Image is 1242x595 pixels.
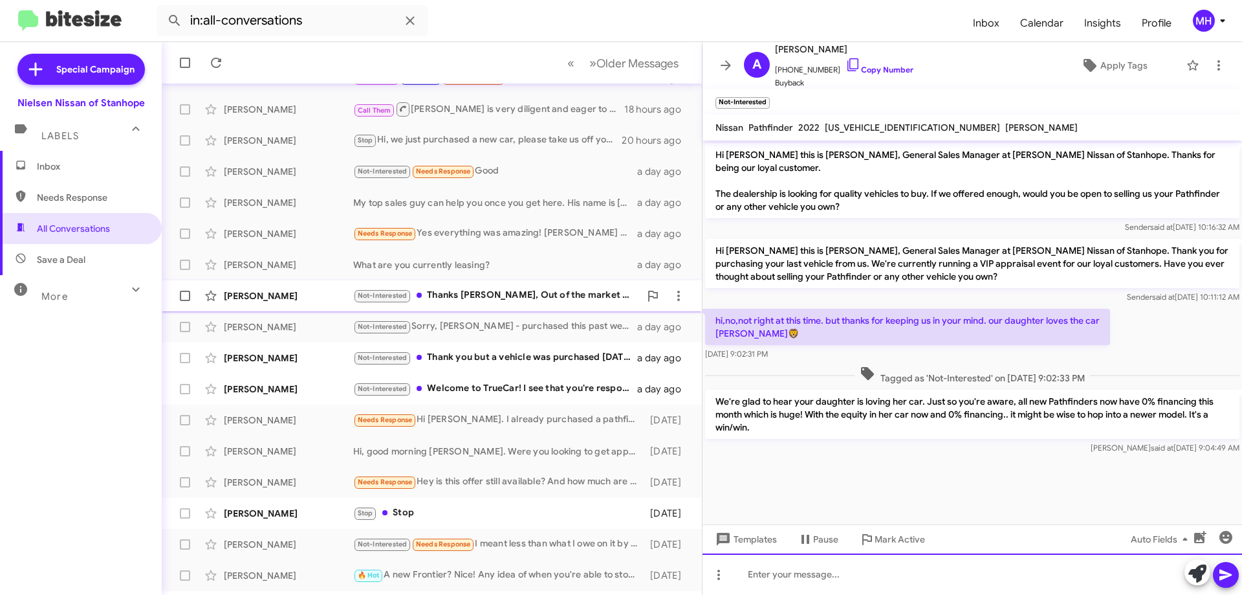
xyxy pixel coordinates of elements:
[637,196,692,209] div: a day ago
[849,528,935,551] button: Mark Active
[358,106,391,115] span: Call Them
[224,165,353,178] div: [PERSON_NAME]
[157,5,428,36] input: Search
[37,222,110,235] span: All Conversations
[787,528,849,551] button: Pause
[637,320,692,333] div: a day ago
[855,366,1090,385] span: Tagged as 'Not-Interested' on [DATE] 9:02:33 PM
[224,569,353,582] div: [PERSON_NAME]
[644,414,692,427] div: [DATE]
[224,258,353,271] div: [PERSON_NAME]
[353,164,637,179] div: Good
[798,122,820,133] span: 2022
[705,349,768,359] span: [DATE] 9:02:31 PM
[705,390,1239,439] p: We're glad to hear your daughter is loving her car. Just so you're aware, all new Pathfinders now...
[358,167,408,175] span: Not-Interested
[353,568,644,583] div: A new Frontier? Nice! Any idea of when you're able to stop in and see a few I have here? Go over ...
[37,191,147,204] span: Needs Response
[41,130,79,142] span: Labels
[353,226,637,241] div: Yes everything was amazing! [PERSON_NAME] did an awesome job making sure everything went smooth a...
[224,320,353,333] div: [PERSON_NAME]
[589,55,596,71] span: »
[644,569,692,582] div: [DATE]
[37,160,147,173] span: Inbox
[353,412,644,427] div: Hi [PERSON_NAME]. I already purchased a pathfinder [DATE]. Is this related to that purchase?
[775,57,913,76] span: [PHONE_NUMBER]
[1120,528,1203,551] button: Auto Fields
[37,253,85,266] span: Save a Deal
[1010,5,1074,42] a: Calendar
[825,122,1000,133] span: [US_VEHICLE_IDENTIFICATION_NUMBER]
[813,528,838,551] span: Pause
[17,54,145,85] a: Special Campaign
[358,385,408,393] span: Not-Interested
[1100,54,1148,77] span: Apply Tags
[353,506,644,521] div: Stop
[358,416,413,424] span: Needs Response
[713,528,777,551] span: Templates
[715,122,743,133] span: Nissan
[224,134,353,147] div: [PERSON_NAME]
[705,239,1239,288] p: Hi [PERSON_NAME] this is [PERSON_NAME], General Sales Manager at [PERSON_NAME] Nissan of Stanhope...
[1193,10,1215,32] div: MH
[748,122,793,133] span: Pathfinder
[560,50,686,76] nav: Page navigation example
[416,540,471,548] span: Needs Response
[1131,5,1182,42] span: Profile
[1125,222,1239,232] span: Sender [DATE] 10:16:32 AM
[353,101,624,117] div: [PERSON_NAME] is very diligent and eager to earn your business. He's definitely an asset. That be...
[1074,5,1131,42] a: Insights
[775,41,913,57] span: [PERSON_NAME]
[644,476,692,489] div: [DATE]
[224,538,353,551] div: [PERSON_NAME]
[358,478,413,486] span: Needs Response
[703,528,787,551] button: Templates
[353,258,637,271] div: What are you currently leasing?
[622,134,692,147] div: 20 hours ago
[224,445,353,458] div: [PERSON_NAME]
[1091,443,1239,453] span: [PERSON_NAME] [DATE] 9:04:49 AM
[1127,292,1239,302] span: Sender [DATE] 10:11:12 AM
[963,5,1010,42] a: Inbox
[582,50,686,76] button: Next
[637,258,692,271] div: a day ago
[1150,222,1173,232] span: said at
[1131,528,1193,551] span: Auto Fields
[224,383,353,396] div: [PERSON_NAME]
[715,97,770,109] small: Not-Interested
[358,354,408,362] span: Not-Interested
[1152,292,1175,302] span: said at
[353,475,644,489] div: Hey is this offer still available? And how much are talking here
[224,352,353,365] div: [PERSON_NAME]
[358,571,380,579] span: 🔥 Hot
[224,227,353,240] div: [PERSON_NAME]
[416,167,471,175] span: Needs Response
[637,383,692,396] div: a day ago
[224,507,353,520] div: [PERSON_NAME]
[353,445,644,458] div: Hi, good morning [PERSON_NAME]. Were you looking to get approved on the Pacifica? If so, which on...
[358,229,413,238] span: Needs Response
[624,103,692,116] div: 18 hours ago
[637,227,692,240] div: a day ago
[596,56,679,71] span: Older Messages
[224,414,353,427] div: [PERSON_NAME]
[637,352,692,365] div: a day ago
[644,507,692,520] div: [DATE]
[353,133,622,148] div: Hi, we just purchased a new car, please take us off your call/txt list
[845,65,913,74] a: Copy Number
[644,445,692,458] div: [DATE]
[56,63,135,76] span: Special Campaign
[358,322,408,331] span: Not-Interested
[644,538,692,551] div: [DATE]
[41,291,68,302] span: More
[358,136,373,144] span: Stop
[752,54,761,75] span: A
[353,196,637,209] div: My top sales guy can help you once you get here. His name is [PERSON_NAME]. Just need to know wha...
[1005,122,1078,133] span: [PERSON_NAME]
[358,540,408,548] span: Not-Interested
[560,50,582,76] button: Previous
[1047,54,1180,77] button: Apply Tags
[637,165,692,178] div: a day ago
